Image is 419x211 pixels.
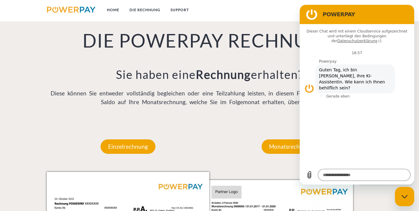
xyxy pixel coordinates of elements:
[124,5,165,15] a: DIE RECHNUNG
[47,67,372,82] h3: Sie haben eine erhalten?
[165,5,194,15] a: SUPPORT
[101,139,155,154] p: Einzelrechnung
[102,5,124,15] a: Home
[395,187,414,206] iframe: Schaltfläche zum Öffnen des Messaging-Fensters; Konversation läuft
[196,67,251,81] b: Rechnung
[261,139,320,154] p: Monatsrechnung
[47,7,95,13] img: logo-powerpay.svg
[300,5,414,185] iframe: Messaging-Fenster
[47,29,372,52] h1: DIE POWERPAY RECHNUNG
[47,89,372,106] p: Diese können Sie entweder vollständig begleichen oder eine Teilzahlung leisten, in diesem Fall wi...
[341,5,360,15] a: agb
